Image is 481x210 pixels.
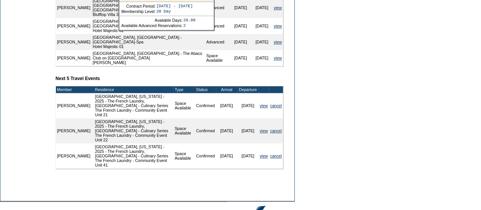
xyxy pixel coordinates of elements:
td: [PERSON_NAME] [56,93,92,118]
td: [DATE] [216,118,237,143]
td: [PERSON_NAME] [56,34,92,50]
a: view [274,40,282,44]
td: Confirmed [195,143,216,168]
td: [PERSON_NAME] [56,118,92,143]
td: Available Advanced Reservations: [121,23,183,28]
a: view [260,128,268,133]
td: Status [195,86,216,93]
td: Type [173,86,195,93]
td: Space Available [173,143,195,168]
td: Advanced [205,18,230,34]
td: [DATE] [251,50,273,66]
td: [PERSON_NAME] [56,18,92,34]
td: Advanced [205,34,230,50]
td: [GEOGRAPHIC_DATA], [US_STATE] - 2025 - The French Laundry, [GEOGRAPHIC_DATA] - Culinary Series Th... [94,143,174,168]
td: [DATE] [237,143,259,168]
td: Departure [237,86,259,93]
td: [GEOGRAPHIC_DATA], [GEOGRAPHIC_DATA] - The Abaco Club on [GEOGRAPHIC_DATA] [PERSON_NAME] [92,50,205,66]
td: [GEOGRAPHIC_DATA], [GEOGRAPHIC_DATA] - [GEOGRAPHIC_DATA]-Spa Hotel Majestic 02 [92,18,205,34]
a: view [274,56,282,60]
a: view [274,5,282,10]
a: cancel [270,128,282,133]
b: Next 5 Travel Events [56,76,100,81]
td: Available Days: [121,18,183,22]
td: [DATE] [216,143,237,168]
td: [DATE] [251,34,273,50]
td: Space Available [173,93,195,118]
td: Space Available [205,50,230,66]
a: cancel [270,154,282,158]
td: [GEOGRAPHIC_DATA], [GEOGRAPHIC_DATA] - [GEOGRAPHIC_DATA]-Spa Hotel Majestic 01 [92,34,205,50]
td: 2 [183,23,195,28]
td: Residence [94,86,174,93]
td: [GEOGRAPHIC_DATA], [US_STATE] - 2025 - The French Laundry, [GEOGRAPHIC_DATA] - Culinary Series Th... [94,93,174,118]
td: [PERSON_NAME] [56,143,92,168]
td: 20 Day [156,9,193,14]
td: Contract Period: [121,4,156,8]
td: [DATE] [230,34,251,50]
td: 20.00 [183,18,195,22]
td: Space Available [173,118,195,143]
td: Arrival [216,86,237,93]
td: Confirmed [195,118,216,143]
td: Membership Level: [121,9,156,14]
a: view [274,24,282,28]
a: view [260,154,268,158]
td: [DATE] [237,93,259,118]
td: Confirmed [195,93,216,118]
td: Member [56,86,92,93]
td: [DATE] [237,118,259,143]
td: [DATE] - [DATE] [156,4,193,8]
td: [GEOGRAPHIC_DATA], [US_STATE] - 2025 - The French Laundry, [GEOGRAPHIC_DATA] - Culinary Series Th... [94,118,174,143]
td: [DATE] [230,50,251,66]
td: [DATE] [251,18,273,34]
a: view [260,103,268,108]
td: [PERSON_NAME] [56,50,92,66]
td: [DATE] [230,18,251,34]
a: cancel [270,103,282,108]
td: [DATE] [216,93,237,118]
